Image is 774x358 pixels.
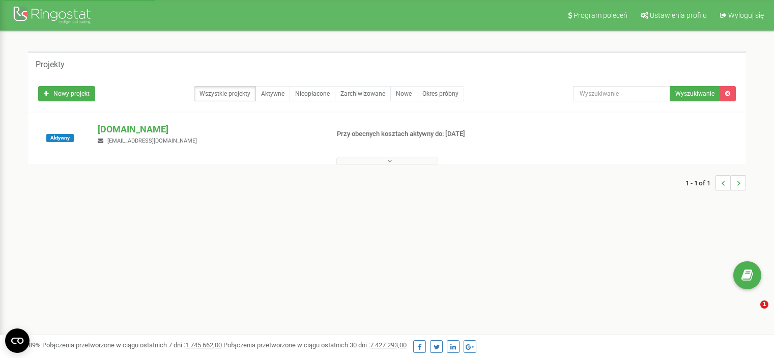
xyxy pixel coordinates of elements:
[223,341,407,349] span: Połączenia przetworzone w ciągu ostatnich 30 dni :
[685,175,715,190] span: 1 - 1 of 1
[650,11,707,19] span: Ustawienia profilu
[194,86,256,101] a: Wszystkie projekty
[370,341,407,349] u: 7 427 293,00
[390,86,417,101] a: Nowe
[46,134,74,142] span: Aktywny
[38,86,95,101] a: Nowy projekt
[107,137,197,144] span: [EMAIL_ADDRESS][DOMAIN_NAME]
[670,86,720,101] button: Wyszukiwanie
[573,86,670,101] input: Wyszukiwanie
[574,11,627,19] span: Program poleceń
[185,341,222,349] u: 1 745 662,00
[728,11,764,19] span: Wyloguj się
[36,60,65,69] h5: Projekty
[5,328,30,353] button: Open CMP widget
[739,300,764,325] iframe: Intercom live chat
[760,300,768,309] span: 1
[337,129,500,139] p: Przy obecnych kosztach aktywny do: [DATE]
[98,123,320,136] p: [DOMAIN_NAME]
[290,86,335,101] a: Nieopłacone
[42,341,222,349] span: Połączenia przetworzone w ciągu ostatnich 7 dni :
[685,165,746,201] nav: ...
[335,86,391,101] a: Zarchiwizowane
[255,86,290,101] a: Aktywne
[417,86,464,101] a: Okres próbny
